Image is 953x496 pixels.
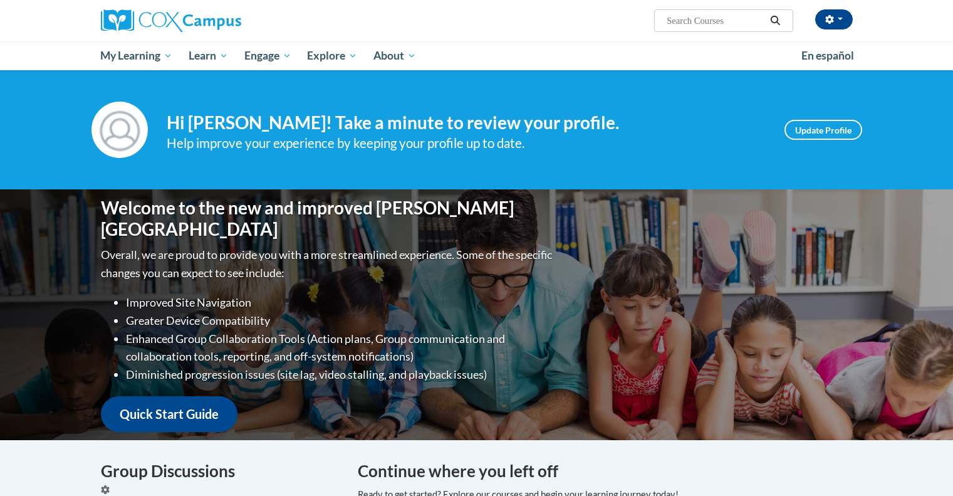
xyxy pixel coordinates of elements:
[101,246,555,282] p: Overall, we are proud to provide you with a more streamlined experience. Some of the specific cha...
[365,41,424,70] a: About
[167,133,766,154] div: Help improve your experience by keeping your profile up to date.
[299,41,365,70] a: Explore
[180,41,236,70] a: Learn
[801,49,854,62] span: En español
[101,9,339,32] a: Cox Campus
[91,102,148,158] img: Profile Image
[358,459,853,483] h4: Continue where you left off
[766,13,784,28] button: Search
[793,43,862,69] a: En español
[101,396,237,432] a: Quick Start Guide
[101,198,555,240] h1: Welcome to the new and improved [PERSON_NAME][GEOGRAPHIC_DATA]
[236,41,299,70] a: Engage
[307,48,357,63] span: Explore
[82,41,872,70] div: Main menu
[189,48,228,63] span: Learn
[126,366,555,384] li: Diminished progression issues (site lag, video stalling, and playback issues)
[93,41,181,70] a: My Learning
[167,112,766,134] h4: Hi [PERSON_NAME]! Take a minute to review your profile.
[100,48,172,63] span: My Learning
[126,312,555,330] li: Greater Device Compatibility
[665,13,766,28] input: Search Courses
[244,48,291,63] span: Engage
[373,48,416,63] span: About
[101,9,241,32] img: Cox Campus
[126,330,555,366] li: Enhanced Group Collaboration Tools (Action plans, Group communication and collaboration tools, re...
[815,9,853,29] button: Account Settings
[784,120,862,140] a: Update Profile
[126,293,555,312] li: Improved Site Navigation
[101,459,339,483] h4: Group Discussions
